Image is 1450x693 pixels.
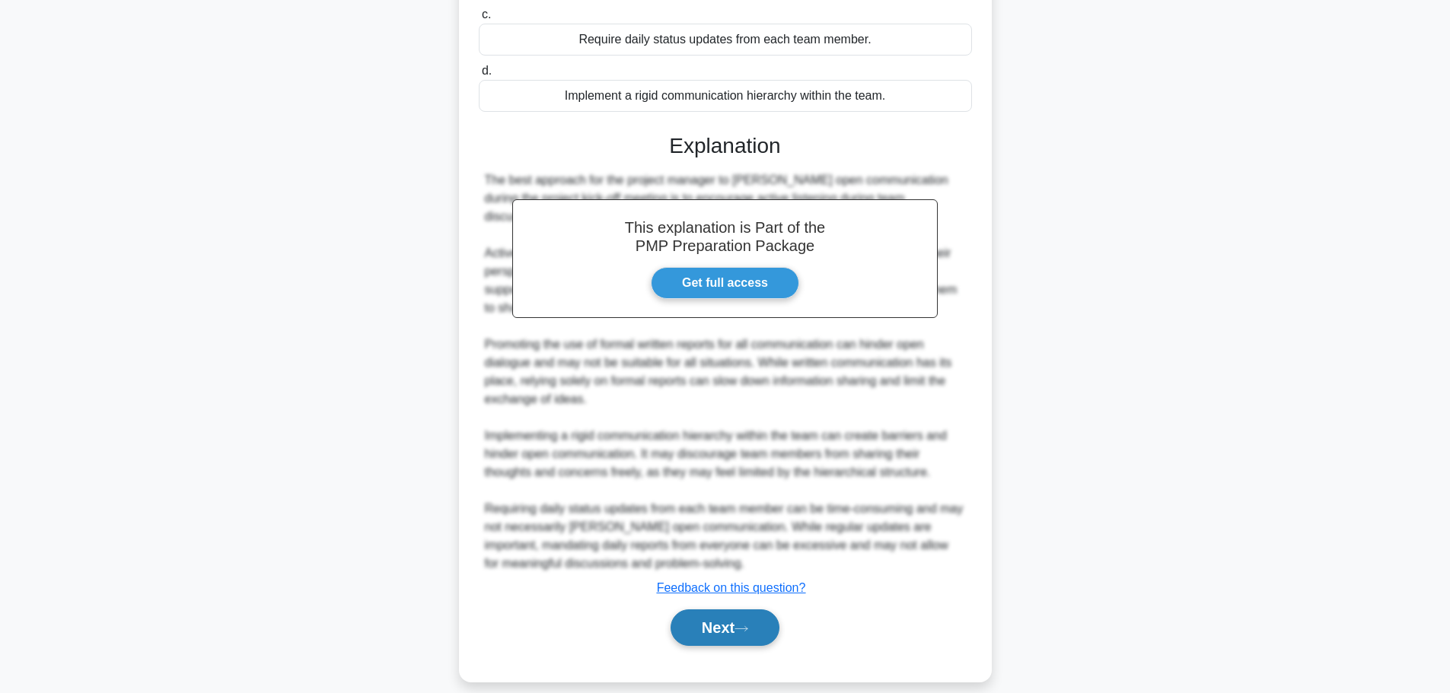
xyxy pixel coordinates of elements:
[479,80,972,112] div: Implement a rigid communication hierarchy within the team.
[651,267,799,299] a: Get full access
[488,133,963,159] h3: Explanation
[482,64,492,77] span: d.
[671,609,779,646] button: Next
[485,171,966,573] div: The best approach for the project manager to [PERSON_NAME] open communication during the project ...
[482,8,491,21] span: c.
[479,24,972,56] div: Require daily status updates from each team member.
[657,581,806,594] a: Feedback on this question?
